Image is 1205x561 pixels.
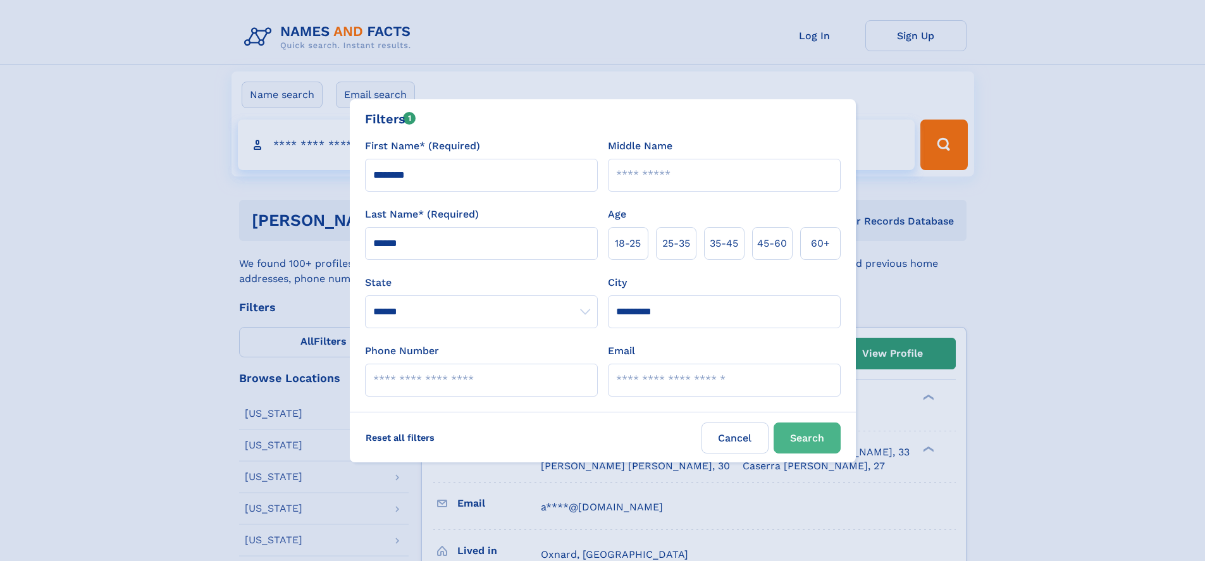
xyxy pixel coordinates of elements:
span: 35‑45 [710,236,738,251]
label: State [365,275,598,290]
button: Search [774,422,841,453]
span: 25‑35 [662,236,690,251]
label: Age [608,207,626,222]
label: Phone Number [365,343,439,359]
label: Email [608,343,635,359]
div: Filters [365,109,416,128]
label: City [608,275,627,290]
span: 60+ [811,236,830,251]
label: Cancel [701,422,769,453]
label: Reset all filters [357,422,443,453]
span: 45‑60 [757,236,787,251]
span: 18‑25 [615,236,641,251]
label: Middle Name [608,139,672,154]
label: First Name* (Required) [365,139,480,154]
label: Last Name* (Required) [365,207,479,222]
